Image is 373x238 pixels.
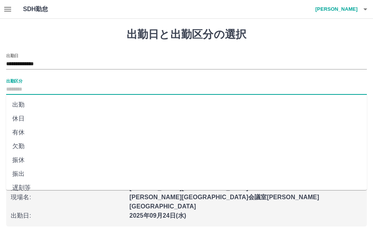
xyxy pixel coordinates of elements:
b: [PERSON_NAME][GEOGRAPHIC_DATA]会議室[PERSON_NAME][GEOGRAPHIC_DATA] [129,194,319,210]
li: 遅刻等 [6,181,367,195]
li: 振休 [6,153,367,167]
label: 出勤区分 [6,78,22,84]
li: 欠勤 [6,139,367,153]
li: 休日 [6,112,367,126]
li: 有休 [6,126,367,139]
h1: 出勤日と出勤区分の選択 [6,28,367,41]
li: 振出 [6,167,367,181]
p: 出勤日 : [11,211,125,220]
p: 現場名 : [11,193,125,202]
li: 出勤 [6,98,367,112]
b: 2025年09月24日(水) [129,212,186,219]
label: 出勤日 [6,53,18,58]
